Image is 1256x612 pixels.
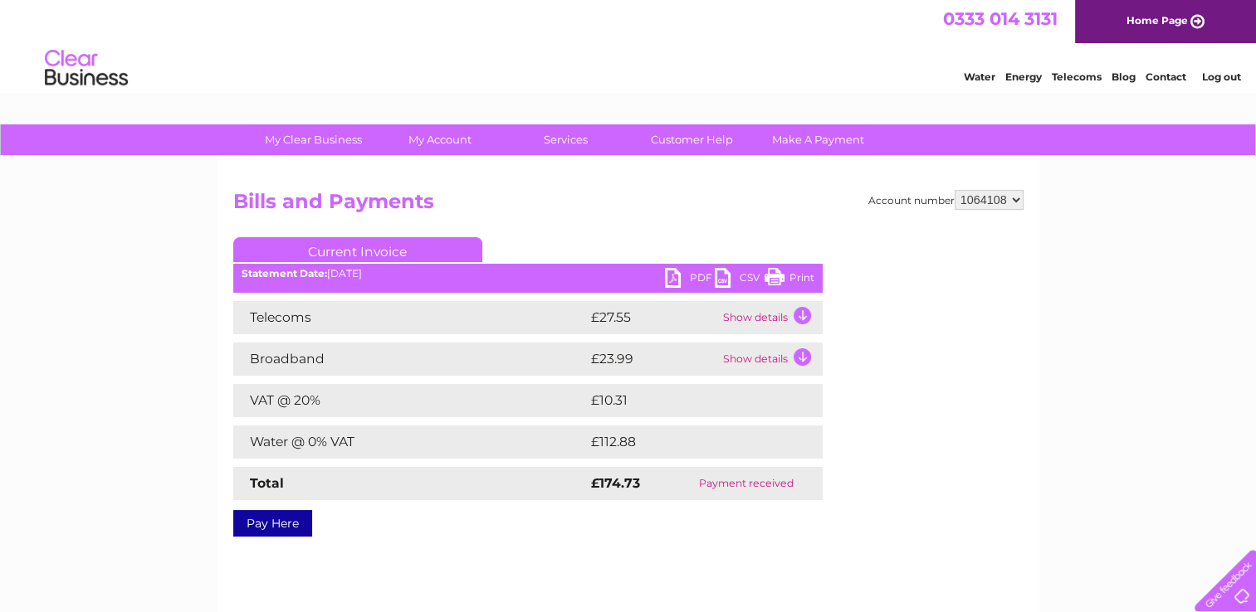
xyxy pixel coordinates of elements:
strong: Total [250,475,284,491]
strong: £174.73 [591,475,640,491]
td: £10.31 [587,384,786,417]
img: logo.png [44,43,129,94]
b: Statement Date: [242,267,327,279]
div: Account number [868,190,1024,210]
a: Log out [1201,70,1240,83]
a: Blog [1112,70,1136,83]
a: Contact [1146,70,1186,83]
td: VAT @ 20% [233,384,587,417]
td: Payment received [671,467,822,500]
a: Energy [1005,70,1042,83]
a: Current Invoice [233,237,482,262]
a: Print [765,268,814,292]
a: Telecoms [1052,70,1102,83]
td: £112.88 [587,425,791,459]
a: 0333 014 3131 [943,8,1058,29]
td: £23.99 [587,342,719,376]
div: [DATE] [233,268,823,279]
td: £27.55 [587,301,719,334]
a: Make A Payment [750,124,887,155]
td: Broadband [233,342,587,376]
td: Show details [719,342,823,376]
a: Water [964,70,995,83]
td: Telecoms [233,301,587,334]
a: PDF [665,268,715,292]
a: Services [497,124,634,155]
a: My Account [371,124,508,155]
td: Water @ 0% VAT [233,425,587,459]
td: Show details [719,301,823,334]
a: Pay Here [233,510,312,537]
div: Clear Business is a trading name of Verastar Limited (registered in [GEOGRAPHIC_DATA] No. 3667643... [237,9,1021,80]
a: My Clear Business [245,124,382,155]
h2: Bills and Payments [233,190,1024,221]
a: Customer Help [623,124,760,155]
a: CSV [715,268,765,292]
